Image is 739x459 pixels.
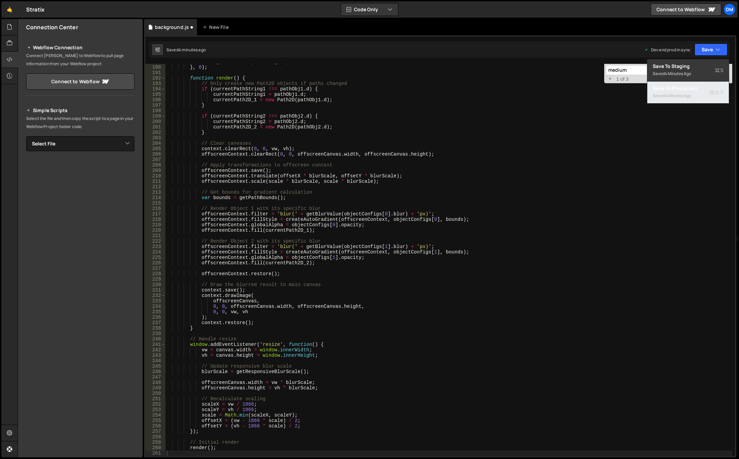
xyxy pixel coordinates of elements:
span: S [715,67,723,74]
div: 240 [145,336,165,342]
div: 202 [145,130,165,135]
div: Saved [166,47,206,53]
div: 4 minutes ago [665,71,691,76]
div: 229 [145,277,165,282]
div: 225 [145,255,165,260]
div: 227 [145,266,165,271]
a: Connect to Webflow [651,3,721,16]
div: 226 [145,260,165,266]
div: 260 [145,445,165,451]
div: 201 [145,124,165,130]
div: 242 [145,347,165,353]
div: 222 [145,239,165,244]
div: 253 [145,407,165,412]
div: 216 [145,206,165,211]
div: 224 [145,249,165,255]
input: Search for [606,65,691,75]
div: 208 [145,162,165,168]
a: Dm [723,3,736,16]
div: 218 [145,217,165,222]
div: 193 [145,81,165,86]
h2: Webflow Connection [26,43,134,52]
div: 255 [145,418,165,423]
a: Connect to Webflow [26,73,134,90]
div: 219 [145,222,165,228]
iframe: YouTube video player [26,228,135,289]
div: Save to Production [653,85,723,92]
div: 239 [145,331,165,336]
div: 211 [145,179,165,184]
div: 237 [145,320,165,325]
div: 217 [145,211,165,217]
div: 256 [145,423,165,429]
div: 198 [145,108,165,113]
div: 210 [145,173,165,179]
div: Dev and prod in sync [644,47,690,53]
div: 214 [145,195,165,200]
button: Code Only [341,3,398,16]
div: 248 [145,380,165,385]
div: 241 [145,342,165,347]
div: 261 [145,451,165,456]
div: Saved [653,92,723,100]
iframe: YouTube video player [26,162,135,224]
div: 200 [145,119,165,124]
div: 199 [145,113,165,119]
p: Connect [PERSON_NAME] to Webflow to pull page information from your Webflow project [26,52,134,68]
div: 259 [145,440,165,445]
div: 206 [145,152,165,157]
a: 🤙 [1,1,18,18]
div: 247 [145,374,165,380]
span: S [709,89,723,96]
div: Code Only [647,59,729,104]
div: 252 [145,402,165,407]
div: 232 [145,293,165,298]
div: 245 [145,364,165,369]
div: 235 [145,309,165,315]
div: 223 [145,244,165,249]
div: Stratix [26,5,44,14]
p: Select the file and then copy the script to a page in your Webflow Project footer code. [26,114,134,131]
div: 233 [145,298,165,304]
h2: Connection Center [26,23,78,31]
div: 251 [145,396,165,402]
div: Save to Staging [653,63,723,70]
div: 213 [145,190,165,195]
div: New File [202,24,231,31]
div: 249 [145,385,165,391]
span: 1 of 3 [614,76,631,82]
button: Save to StagingS Saved4 minutes ago [647,59,729,82]
div: 250 [145,391,165,396]
div: 220 [145,228,165,233]
div: 196 [145,97,165,103]
h2: Simple Scripts [26,106,134,114]
div: Saved [653,70,723,78]
div: 257 [145,429,165,434]
div: 254 [145,412,165,418]
span: Toggle Replace mode [607,76,614,82]
div: 204 [145,141,165,146]
div: 221 [145,233,165,239]
div: 192 [145,75,165,81]
div: 209 [145,168,165,173]
div: 212 [145,184,165,190]
div: 191 [145,70,165,75]
div: 244 [145,358,165,364]
div: 236 [145,315,165,320]
div: 4 minutes ago [665,93,691,99]
div: 246 [145,369,165,374]
div: 203 [145,135,165,141]
div: 197 [145,103,165,108]
div: 4 minutes ago [179,47,206,53]
div: 234 [145,304,165,309]
div: 258 [145,434,165,440]
div: 190 [145,65,165,70]
div: 195 [145,92,165,97]
div: 230 [145,282,165,287]
button: Save [695,43,727,56]
div: 231 [145,287,165,293]
div: 215 [145,200,165,206]
button: Save to ProductionS Saved4 minutes ago [647,82,729,104]
div: 238 [145,325,165,331]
